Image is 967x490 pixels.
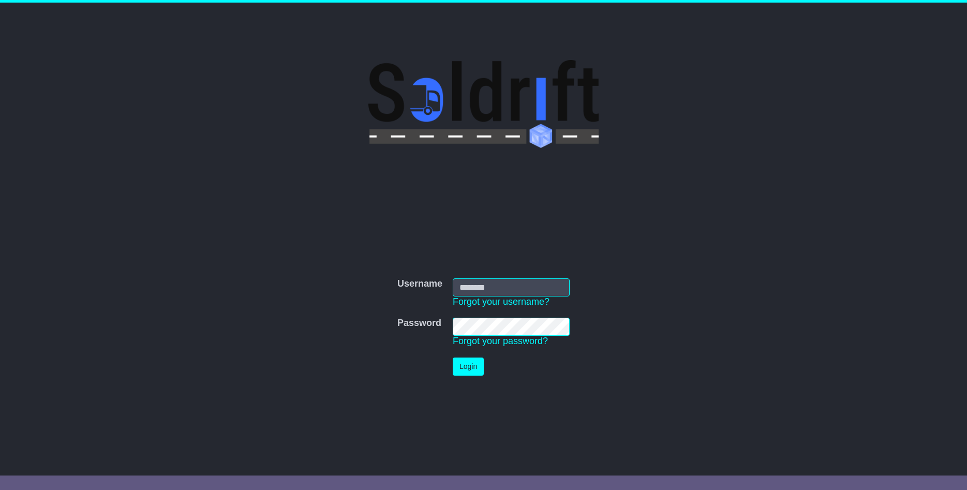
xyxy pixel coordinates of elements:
label: Password [397,318,441,329]
label: Username [397,278,442,290]
a: Forgot your password? [453,336,548,346]
button: Login [453,358,484,376]
img: Soldrift Pty Ltd [368,60,599,148]
a: Forgot your username? [453,296,549,307]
